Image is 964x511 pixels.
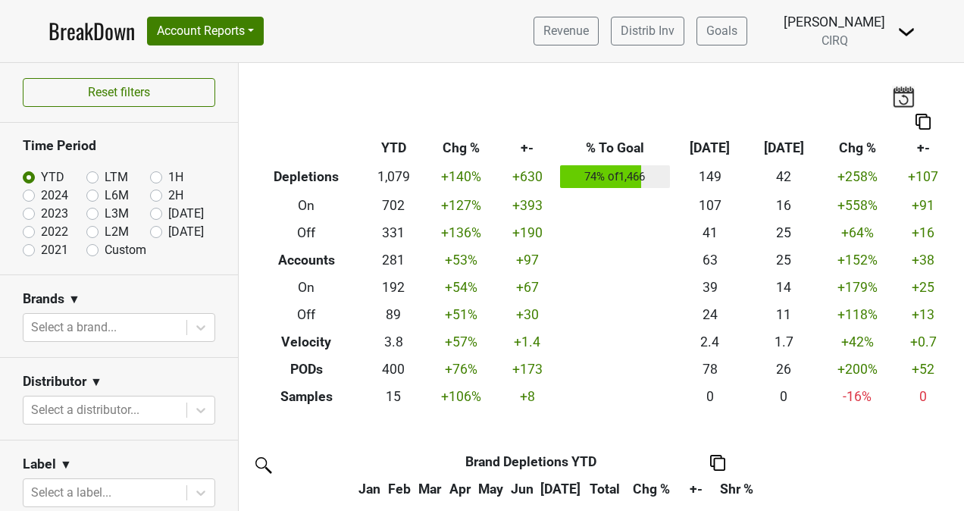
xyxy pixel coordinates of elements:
td: +179 % [821,274,894,301]
td: +67 [498,274,556,301]
td: +52 [894,356,953,383]
label: L3M [105,205,129,223]
th: May: activate to sort column ascending [474,475,507,503]
td: 1,079 [362,162,424,193]
th: Apr: activate to sort column ascending [445,475,475,503]
td: 0 [747,383,821,410]
td: +393 [498,192,556,219]
td: 14 [747,274,821,301]
th: +- [498,135,556,162]
img: Copy to clipboard [915,114,931,130]
th: On [250,192,362,219]
button: Account Reports [147,17,264,45]
th: [DATE] [747,135,821,162]
td: +30 [498,301,556,328]
td: 107 [673,192,746,219]
td: +127 % [424,192,498,219]
label: 2021 [41,241,68,259]
th: [DATE] [673,135,746,162]
h3: Distributor [23,374,86,390]
label: 2023 [41,205,68,223]
label: YTD [41,168,64,187]
td: +106 % [424,383,498,410]
td: +1.4 [498,328,556,356]
a: Revenue [534,17,599,45]
td: +630 [498,162,556,193]
th: Jan: activate to sort column ascending [355,475,385,503]
td: +42 % [821,328,894,356]
th: % To Goal [556,135,673,162]
td: +91 [894,192,953,219]
th: Velocity [250,328,362,356]
th: Chg %: activate to sort column ascending [625,475,678,503]
h3: Brands [23,291,64,307]
td: 281 [362,246,424,274]
td: 1.7 [747,328,821,356]
td: 331 [362,219,424,246]
th: Jun: activate to sort column ascending [507,475,537,503]
img: Dropdown Menu [897,23,915,41]
th: Off [250,301,362,328]
td: +16 [894,219,953,246]
th: &nbsp;: activate to sort column ascending [250,475,355,503]
td: 42 [747,162,821,193]
td: +152 % [821,246,894,274]
th: Off [250,219,362,246]
label: L2M [105,223,129,241]
span: ▼ [90,373,102,391]
th: Accounts [250,246,362,274]
td: +558 % [821,192,894,219]
td: +107 [894,162,953,193]
td: +190 [498,219,556,246]
td: +51 % [424,301,498,328]
th: Total: activate to sort column ascending [584,475,625,503]
td: 3.8 [362,328,424,356]
th: +- [894,135,953,162]
label: [DATE] [168,223,204,241]
td: 0 [673,383,746,410]
label: 2022 [41,223,68,241]
td: +38 [894,246,953,274]
label: Custom [105,241,146,259]
td: 149 [673,162,746,193]
label: [DATE] [168,205,204,223]
img: filter [250,452,274,476]
td: +13 [894,301,953,328]
td: 25 [747,246,821,274]
th: YTD [362,135,424,162]
td: 89 [362,301,424,328]
h3: Time Period [23,138,215,154]
td: +173 [498,356,556,383]
th: Depletions [250,162,362,193]
th: Shr %: activate to sort column ascending [715,475,759,503]
h3: Label [23,456,56,472]
td: 39 [673,274,746,301]
td: 0 [894,383,953,410]
img: last_updated_date [892,86,915,107]
label: LTM [105,168,128,187]
th: Samples [250,383,362,410]
td: +64 % [821,219,894,246]
td: +97 [498,246,556,274]
th: PODs [250,356,362,383]
td: +25 [894,274,953,301]
td: 400 [362,356,424,383]
label: 1H [168,168,183,187]
td: +0.7 [894,328,953,356]
td: +140 % [424,162,498,193]
td: +258 % [821,162,894,193]
td: -16 % [821,383,894,410]
td: 192 [362,274,424,301]
a: Goals [696,17,747,45]
label: L6M [105,187,129,205]
td: 78 [673,356,746,383]
td: 702 [362,192,424,219]
th: Chg % [821,135,894,162]
td: 63 [673,246,746,274]
td: +8 [498,383,556,410]
span: CIRQ [822,33,848,48]
td: +57 % [424,328,498,356]
td: 25 [747,219,821,246]
td: 2.4 [673,328,746,356]
span: ▼ [68,290,80,309]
